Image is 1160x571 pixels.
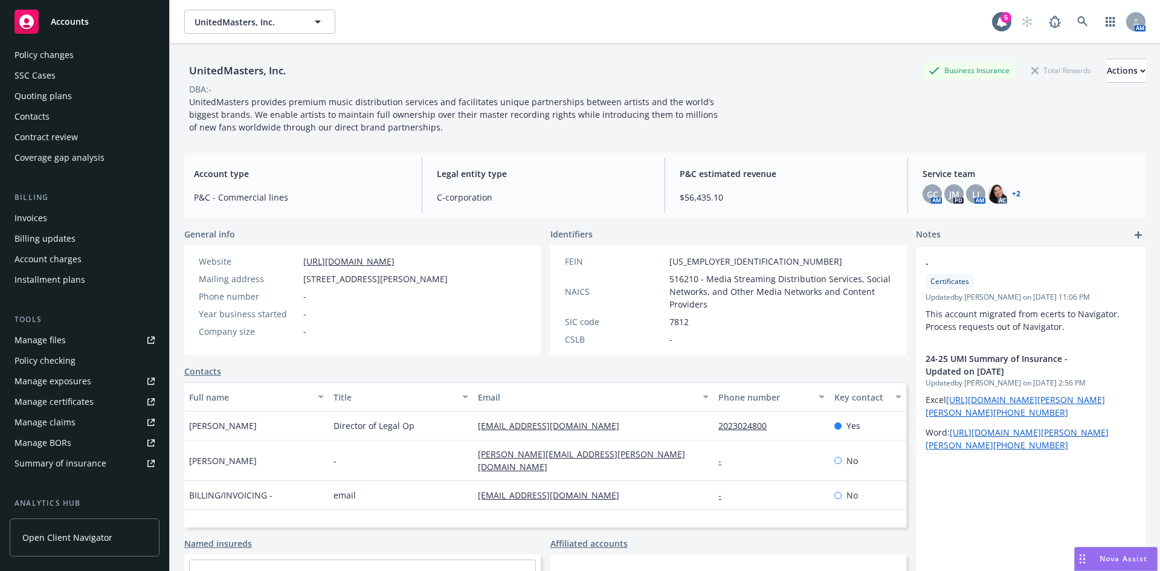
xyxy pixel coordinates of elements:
[926,378,1136,389] span: Updated by [PERSON_NAME] on [DATE] 2:56 PM
[14,66,56,85] div: SSC Cases
[189,391,311,404] div: Full name
[333,489,356,502] span: email
[10,107,159,126] a: Contacts
[550,228,593,240] span: Identifiers
[195,16,299,28] span: UnitedMasters, Inc.
[199,255,298,268] div: Website
[10,351,159,370] a: Policy checking
[14,413,76,432] div: Manage claims
[333,454,337,467] span: -
[680,167,893,180] span: P&C estimated revenue
[437,167,650,180] span: Legal entity type
[669,255,842,268] span: [US_EMPLOYER_IDENTIFICATION_NUMBER]
[846,489,858,502] span: No
[10,413,159,432] a: Manage claims
[194,191,407,204] span: P&C - Commercial lines
[333,419,414,432] span: Director of Legal Op
[718,420,776,431] a: 2023024800
[926,308,1122,332] span: This account migrated from ecerts to Navigator. Process requests out of Navigator.
[926,352,1104,378] span: 24-25 UMI Summary of Insurance - Updated on [DATE]
[972,188,979,201] span: LI
[926,394,1105,418] a: [URL][DOMAIN_NAME][PERSON_NAME][PERSON_NAME][PHONE_NUMBER]
[1074,547,1158,571] button: Nova Assist
[194,167,407,180] span: Account type
[478,391,695,404] div: Email
[199,290,298,303] div: Phone number
[1131,228,1145,242] a: add
[473,382,714,411] button: Email
[437,191,650,204] span: C-corporation
[10,148,159,167] a: Coverage gap analysis
[565,255,665,268] div: FEIN
[10,208,159,228] a: Invoices
[333,391,455,404] div: Title
[669,333,672,346] span: -
[1098,10,1123,34] a: Switch app
[550,537,628,550] a: Affiliated accounts
[478,448,685,473] a: [PERSON_NAME][EMAIL_ADDRESS][PERSON_NAME][DOMAIN_NAME]
[988,184,1007,204] img: photo
[303,290,306,303] span: -
[949,188,959,201] span: JM
[669,315,689,328] span: 7812
[14,454,106,473] div: Summary of insurance
[10,86,159,106] a: Quoting plans
[189,83,211,95] div: DBA: -
[718,489,731,501] a: -
[189,489,272,502] span: BILLING/INVOICING -
[1012,190,1020,198] a: +2
[916,247,1145,343] div: -CertificatesUpdatedby [PERSON_NAME] on [DATE] 11:06 PMThis account migrated from ecerts to Navig...
[10,250,159,269] a: Account charges
[927,188,938,201] span: GC
[184,228,235,240] span: General info
[10,5,159,39] a: Accounts
[189,419,257,432] span: [PERSON_NAME]
[303,325,306,338] span: -
[565,285,665,298] div: NAICS
[923,167,1136,180] span: Service team
[199,325,298,338] div: Company size
[199,273,298,285] div: Mailing address
[1107,59,1145,82] div: Actions
[1075,547,1090,570] div: Drag to move
[14,331,66,350] div: Manage files
[14,351,76,370] div: Policy checking
[184,537,252,550] a: Named insureds
[926,426,1136,451] p: Word:
[565,315,665,328] div: SIC code
[14,270,85,289] div: Installment plans
[184,63,291,79] div: UnitedMasters, Inc.
[10,127,159,147] a: Contract review
[14,45,74,65] div: Policy changes
[10,192,159,204] div: Billing
[1043,10,1067,34] a: Report a Bug
[718,391,811,404] div: Phone number
[51,17,89,27] span: Accounts
[10,314,159,326] div: Tools
[478,489,629,501] a: [EMAIL_ADDRESS][DOMAIN_NAME]
[923,63,1016,78] div: Business Insurance
[714,382,829,411] button: Phone number
[10,454,159,473] a: Summary of insurance
[1107,59,1145,83] button: Actions
[930,276,969,287] span: Certificates
[926,292,1136,303] span: Updated by [PERSON_NAME] on [DATE] 11:06 PM
[189,96,720,133] span: UnitedMasters provides premium music distribution services and facilitates unique partnerships be...
[10,372,159,391] a: Manage exposures
[565,333,665,346] div: CSLB
[1025,63,1097,78] div: Total Rewards
[14,433,71,453] div: Manage BORs
[10,270,159,289] a: Installment plans
[830,382,906,411] button: Key contact
[10,331,159,350] a: Manage files
[478,420,629,431] a: [EMAIL_ADDRESS][DOMAIN_NAME]
[184,10,335,34] button: UnitedMasters, Inc.
[14,127,78,147] div: Contract review
[846,454,858,467] span: No
[14,208,47,228] div: Invoices
[199,308,298,320] div: Year business started
[669,273,892,311] span: 516210 - Media Streaming Distribution Services, Social Networks, and Other Media Networks and Con...
[303,308,306,320] span: -
[1071,10,1095,34] a: Search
